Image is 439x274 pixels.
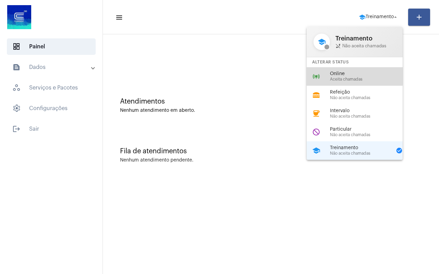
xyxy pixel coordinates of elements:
[330,90,408,95] span: Refeição
[335,43,341,49] mat-icon: phone_disabled
[313,34,330,50] mat-icon: school
[312,146,320,155] mat-icon: school
[330,77,408,82] span: Aceita chamadas
[330,133,408,137] span: Não aceita chamadas
[312,128,320,136] mat-icon: do_not_disturb
[330,151,392,156] span: Não aceita chamadas
[330,71,408,76] span: Online
[312,72,320,81] mat-icon: online_prediction
[312,109,320,118] mat-icon: coffee
[330,127,408,132] span: Particular
[396,147,403,154] mat-icon: check_circle
[330,108,408,114] span: Intervalo
[335,43,396,49] span: Não aceita chamadas
[312,91,320,99] mat-icon: lunch_dining
[307,57,403,67] div: Alterar Status
[330,114,408,119] span: Não aceita chamadas
[330,145,392,151] span: Treinamento
[335,35,396,42] span: Treinamento
[330,96,408,100] span: Não aceita chamadas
